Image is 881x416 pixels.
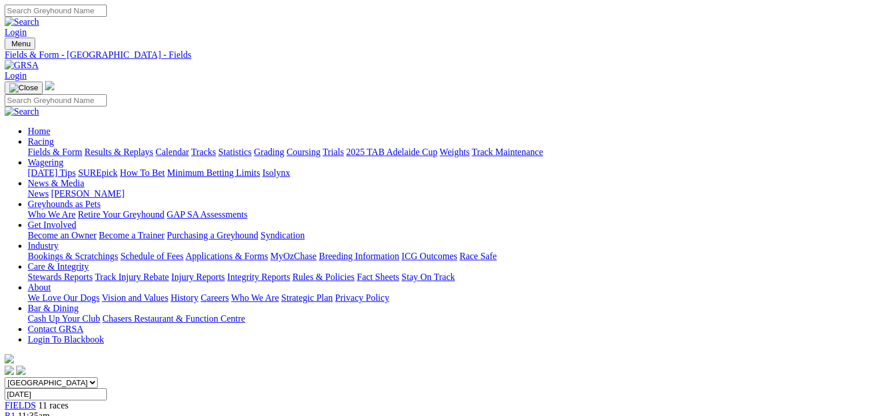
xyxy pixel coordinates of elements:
[5,400,36,410] a: FIELDS
[28,293,876,303] div: About
[28,137,54,146] a: Racing
[287,147,321,157] a: Coursing
[28,189,49,198] a: News
[472,147,543,157] a: Track Maintenance
[262,168,290,178] a: Isolynx
[28,251,876,262] div: Industry
[270,251,317,261] a: MyOzChase
[16,366,25,375] img: twitter.svg
[254,147,284,157] a: Grading
[167,209,248,219] a: GAP SA Assessments
[170,293,198,303] a: History
[28,272,92,282] a: Stewards Reports
[28,189,876,199] div: News & Media
[261,230,304,240] a: Syndication
[28,324,83,334] a: Contact GRSA
[402,251,457,261] a: ICG Outcomes
[28,147,82,157] a: Fields & Form
[292,272,355,282] a: Rules & Policies
[38,400,68,410] span: 11 races
[84,147,153,157] a: Results & Replays
[28,314,876,324] div: Bar & Dining
[9,83,38,93] img: Close
[167,230,258,240] a: Purchasing a Greyhound
[28,230,96,240] a: Become an Owner
[5,366,14,375] img: facebook.svg
[45,81,54,90] img: logo-grsa-white.png
[28,314,100,323] a: Cash Up Your Club
[5,71,27,80] a: Login
[102,293,168,303] a: Vision and Values
[402,272,455,282] a: Stay On Track
[346,147,437,157] a: 2025 TAB Adelaide Cup
[5,388,107,400] input: Select date
[218,147,252,157] a: Statistics
[167,168,260,178] a: Minimum Betting Limits
[28,168,76,178] a: [DATE] Tips
[459,251,496,261] a: Race Safe
[28,251,118,261] a: Bookings & Scratchings
[28,209,876,220] div: Greyhounds as Pets
[28,147,876,157] div: Racing
[51,189,124,198] a: [PERSON_NAME]
[5,106,39,117] img: Search
[28,199,101,209] a: Greyhounds as Pets
[28,168,876,178] div: Wagering
[28,209,76,219] a: Who We Are
[171,272,225,282] a: Injury Reports
[28,262,89,271] a: Care & Integrity
[5,5,107,17] input: Search
[335,293,389,303] a: Privacy Policy
[191,147,216,157] a: Tracks
[5,94,107,106] input: Search
[28,241,58,251] a: Industry
[319,251,399,261] a: Breeding Information
[120,168,165,178] a: How To Bet
[155,147,189,157] a: Calendar
[78,209,165,219] a: Retire Your Greyhound
[357,272,399,282] a: Fact Sheets
[95,272,169,282] a: Track Injury Rebate
[28,282,51,292] a: About
[227,272,290,282] a: Integrity Reports
[200,293,229,303] a: Careers
[78,168,117,178] a: SUREpick
[28,178,84,188] a: News & Media
[5,38,35,50] button: Toggle navigation
[281,293,333,303] a: Strategic Plan
[28,334,104,344] a: Login To Blackbook
[322,147,344,157] a: Trials
[231,293,279,303] a: Who We Are
[5,354,14,363] img: logo-grsa-white.png
[440,147,470,157] a: Weights
[28,220,76,230] a: Get Involved
[28,230,876,241] div: Get Involved
[28,157,64,167] a: Wagering
[99,230,165,240] a: Become a Trainer
[28,272,876,282] div: Care & Integrity
[185,251,268,261] a: Applications & Forms
[28,303,79,313] a: Bar & Dining
[12,39,31,48] span: Menu
[5,60,39,71] img: GRSA
[120,251,183,261] a: Schedule of Fees
[5,82,43,94] button: Toggle navigation
[28,126,50,136] a: Home
[102,314,245,323] a: Chasers Restaurant & Function Centre
[5,27,27,37] a: Login
[5,50,876,60] a: Fields & Form - [GEOGRAPHIC_DATA] - Fields
[5,17,39,27] img: Search
[28,293,99,303] a: We Love Our Dogs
